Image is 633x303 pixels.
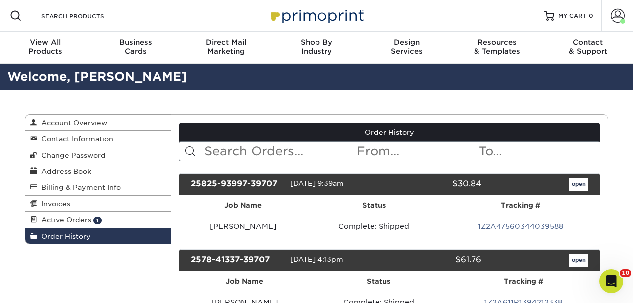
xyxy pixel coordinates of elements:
th: Status [310,271,448,292]
span: [DATE] 4:13pm [290,255,343,263]
a: 1Z2A47560344039588 [478,222,563,230]
a: open [569,254,588,267]
input: SEARCH PRODUCTS..... [40,10,138,22]
span: Contact [543,38,633,47]
div: 2578-41337-39707 [183,254,290,267]
div: Cards [90,38,180,56]
span: Billing & Payment Info [37,183,121,191]
span: 0 [589,12,593,19]
th: Status [307,195,442,216]
span: 10 [620,269,631,277]
span: Address Book [37,167,91,175]
th: Tracking # [441,195,600,216]
div: $61.76 [382,254,488,267]
div: 25825-93997-39707 [183,178,290,191]
span: Account Overview [37,119,107,127]
a: DesignServices [362,32,452,64]
a: Contact Information [25,131,171,147]
div: Services [362,38,452,56]
a: Contact& Support [543,32,633,64]
a: Resources& Templates [452,32,542,64]
span: 1 [93,217,102,224]
div: & Templates [452,38,542,56]
span: Design [362,38,452,47]
span: Change Password [37,151,106,159]
a: Invoices [25,196,171,212]
th: Job Name [179,271,310,292]
td: [PERSON_NAME] [179,216,307,237]
img: Primoprint [267,5,366,26]
th: Job Name [179,195,307,216]
span: Order History [37,232,91,240]
a: Account Overview [25,115,171,131]
a: Billing & Payment Info [25,179,171,195]
input: To... [478,142,600,161]
span: Contact Information [37,135,113,143]
iframe: Intercom live chat [599,269,623,293]
span: [DATE] 9:39am [290,179,344,187]
td: Complete: Shipped [307,216,442,237]
a: Direct MailMarketing [181,32,271,64]
a: Active Orders 1 [25,212,171,228]
span: MY CART [558,12,587,20]
a: Address Book [25,163,171,179]
span: Invoices [37,200,70,208]
div: & Support [543,38,633,56]
span: Resources [452,38,542,47]
th: Tracking # [448,271,600,292]
span: Active Orders [37,216,91,224]
div: $30.84 [382,178,488,191]
a: open [569,178,588,191]
span: Direct Mail [181,38,271,47]
span: Business [90,38,180,47]
div: Industry [271,38,361,56]
a: BusinessCards [90,32,180,64]
input: From... [356,142,477,161]
span: Shop By [271,38,361,47]
a: Shop ByIndustry [271,32,361,64]
div: Marketing [181,38,271,56]
a: Change Password [25,147,171,163]
a: Order History [25,228,171,244]
a: Order History [179,123,600,142]
input: Search Orders... [203,142,356,161]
